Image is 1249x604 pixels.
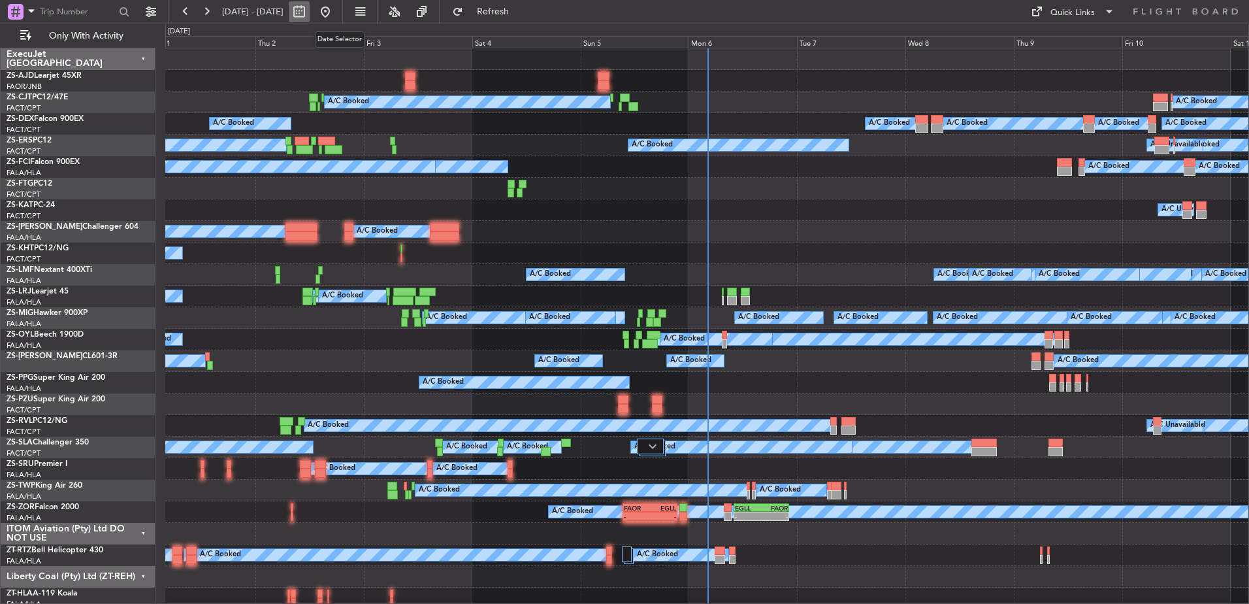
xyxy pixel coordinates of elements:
div: A/C Booked [552,502,593,522]
div: A/C Booked [937,265,979,284]
div: A/C Booked [634,437,675,457]
span: ZS-ZOR [7,503,35,511]
a: FACT/CPT [7,146,41,156]
button: Only With Activity [14,25,142,46]
div: A/C Booked [947,114,988,133]
a: ZS-TWPKing Air 260 [7,482,82,490]
a: ZS-ERSPC12 [7,137,52,144]
div: A/C Booked [937,308,978,327]
div: A/C Booked [869,114,910,133]
div: Wed 1 [147,36,255,48]
div: A/C Booked [507,437,548,457]
span: ZS-ERS [7,137,33,144]
a: ZS-ZORFalcon 2000 [7,503,79,511]
div: Fri 3 [364,36,472,48]
span: ZS-LMF [7,266,34,274]
a: FALA/HLA [7,513,41,523]
button: Refresh [446,1,525,22]
span: Only With Activity [34,31,138,41]
div: A/C Booked [837,308,879,327]
div: A/C Booked [423,373,464,392]
div: A/C Booked [200,545,241,565]
a: ZS-PPGSuper King Air 200 [7,374,105,382]
div: A/C Booked [1165,114,1207,133]
a: ZS-LMFNextant 400XTi [7,266,92,274]
div: A/C Unavailable [1161,200,1216,220]
a: ZT-HLAA-119 Koala [7,590,77,597]
div: A/C Booked [419,480,460,500]
div: FAOR [761,504,788,512]
a: ZT-RTZBell Helicopter 430 [7,546,103,554]
span: ZS-KHT [7,244,34,252]
div: A/C Booked [1088,157,1129,176]
span: ZS-PPG [7,374,33,382]
div: A/C Booked [632,135,673,155]
a: ZS-RVLPC12/NG [7,417,67,425]
div: A/C Booked [1039,265,1080,284]
a: FALA/HLA [7,384,41,394]
div: [DATE] [168,26,190,37]
div: FAOR [624,504,650,512]
a: FACT/CPT [7,125,41,135]
div: A/C Booked [529,308,570,327]
a: ZS-AJDLearjet 45XR [7,72,82,80]
a: ZS-[PERSON_NAME]Challenger 604 [7,223,138,231]
a: FALA/HLA [7,276,41,286]
a: FALA/HLA [7,470,41,480]
a: FACT/CPT [7,190,41,199]
div: - [624,512,650,520]
div: A/C Booked [664,329,705,349]
div: A/C Booked [308,416,349,435]
div: A/C Booked [637,545,678,565]
a: ZS-FTGPC12 [7,180,52,188]
span: ZS-MIG [7,309,33,317]
button: Quick Links [1024,1,1121,22]
a: FALA/HLA [7,168,41,178]
div: A/C Booked [213,114,254,133]
a: FACT/CPT [7,211,41,221]
a: ZS-SRUPremier I [7,460,67,468]
a: FACT/CPT [7,427,41,437]
div: EGLL [735,504,762,512]
div: Quick Links [1050,7,1095,20]
div: A/C Booked [1175,308,1216,327]
a: ZS-PZUSuper King Air 200 [7,395,105,403]
div: A/C Booked [538,351,579,371]
span: ZS-[PERSON_NAME] [7,352,82,360]
a: ZS-SLAChallenger 350 [7,439,89,446]
span: ZS-FCI [7,158,30,166]
a: ZS-KHTPC12/NG [7,244,69,252]
a: FAOR/JNB [7,82,42,92]
div: A/C Booked [1098,114,1139,133]
a: FACT/CPT [7,405,41,415]
span: [DATE] - [DATE] [222,6,284,18]
div: A/C Booked [530,265,571,284]
a: ZS-MIGHawker 900XP [7,309,88,317]
div: Fri 10 [1122,36,1231,48]
div: A/C Unavailable [1150,416,1205,435]
span: ZS-[PERSON_NAME] [7,223,82,231]
div: A/C Booked [972,265,1013,284]
input: Trip Number [40,2,115,22]
span: ZS-AJD [7,72,34,80]
a: ZS-KATPC-24 [7,201,55,209]
span: ZS-FTG [7,180,33,188]
span: ZS-DEX [7,115,34,123]
div: Wed 8 [905,36,1014,48]
div: A/C Booked [316,286,357,306]
a: FALA/HLA [7,492,41,501]
div: Sat 4 [472,36,581,48]
div: - [650,512,676,520]
span: ZS-OYL [7,331,34,339]
div: A/C Booked [322,286,363,306]
span: ZS-KAT [7,201,33,209]
span: Refresh [466,7,521,16]
div: Date Selector [315,31,365,48]
div: A/C Unavailable [1150,135,1205,155]
a: ZS-FCIFalcon 900EX [7,158,80,166]
span: ZS-SLA [7,439,33,446]
a: ZS-OYLBeech 1900D [7,331,84,339]
div: A/C Booked [426,308,467,327]
div: A/C Booked [760,480,801,500]
a: FALA/HLA [7,319,41,329]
